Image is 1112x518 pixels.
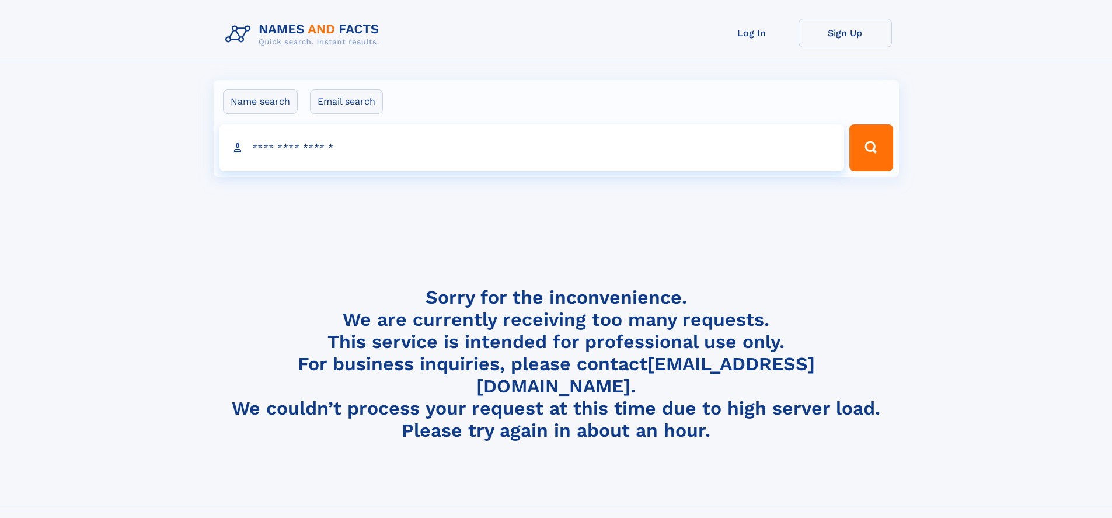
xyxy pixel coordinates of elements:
[221,19,389,50] img: Logo Names and Facts
[310,89,383,114] label: Email search
[221,286,892,442] h4: Sorry for the inconvenience. We are currently receiving too many requests. This service is intend...
[705,19,799,47] a: Log In
[223,89,298,114] label: Name search
[476,353,815,397] a: [EMAIL_ADDRESS][DOMAIN_NAME]
[799,19,892,47] a: Sign Up
[219,124,845,171] input: search input
[849,124,893,171] button: Search Button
